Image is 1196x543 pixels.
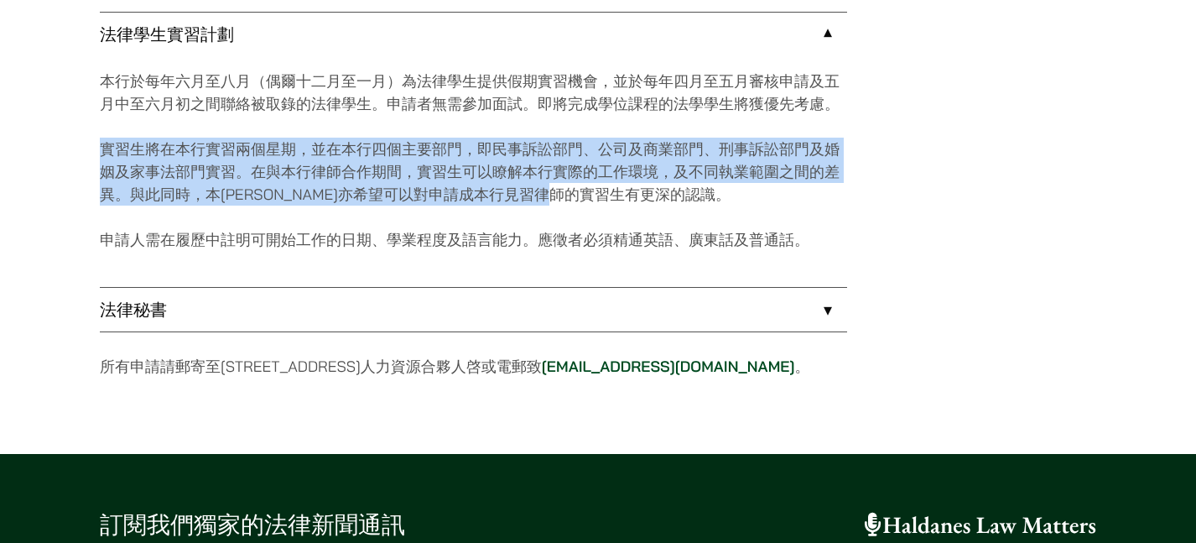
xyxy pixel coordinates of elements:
[100,70,847,115] p: 本行於每年六月至八月（偶爾十二月至一月）為法律學生提供假期實習機會，並於每年四月至五月審核申請及五月中至六月初之間聯絡被取錄的法律學生。申請者無需參加面試。即將完成學位課程的法學學生將獲優先考慮。
[100,228,847,251] p: 申請人需在履歷中註明可開始工作的日期、學業程度及語言能力。應徵者必須精通英語、廣東話及普通話。
[100,355,847,378] p: 所有申請請郵寄至[STREET_ADDRESS]人力資源合夥人啓或電郵致 。
[100,288,847,332] a: 法律秘書
[100,138,847,206] p: 實習生將在本行實習兩個星期，並在本行四個主要部門，即民事訴訟部門、公司及商業部門、刑事訴訟部門及婚姻及家事法部門實習。在與本行律師合作期間，實習生可以瞭解本行實際的工作環境，及不同執業範圍之間的...
[100,508,585,543] p: 訂閱我們獨家的法律新聞通訊
[542,357,795,376] a: [EMAIL_ADDRESS][DOMAIN_NAME]
[100,56,847,287] div: 法律學生實習計劃
[865,510,1096,540] a: Haldanes Law Matters
[100,13,847,56] a: 法律學生實習計劃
